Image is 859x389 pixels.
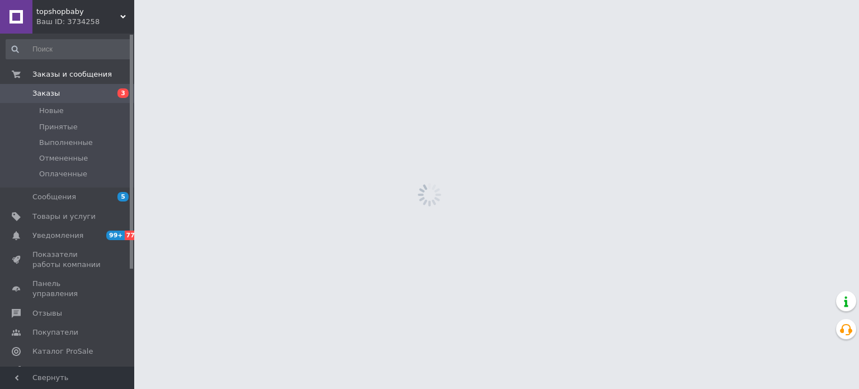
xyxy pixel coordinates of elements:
span: Уведомления [32,231,83,241]
span: Каталог ProSale [32,346,93,357]
span: Отмененные [39,153,88,163]
span: 77 [125,231,138,240]
span: Покупатели [32,327,78,338]
span: 99+ [106,231,125,240]
span: Сообщения [32,192,76,202]
span: Панель управления [32,279,103,299]
span: Принятые [39,122,78,132]
span: Оплаченные [39,169,87,179]
span: Заказы [32,88,60,99]
span: Товары и услуги [32,212,96,222]
span: topshopbaby [36,7,120,17]
span: Выполненные [39,138,93,148]
input: Поиск [6,39,132,59]
span: 3 [117,88,129,98]
span: 5 [117,192,129,201]
div: Ваш ID: 3734258 [36,17,134,27]
span: Заказы и сообщения [32,69,112,79]
span: Показатели работы компании [32,250,103,270]
span: Аналитика [32,365,74,376]
span: Новые [39,106,64,116]
span: Отзывы [32,308,62,318]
